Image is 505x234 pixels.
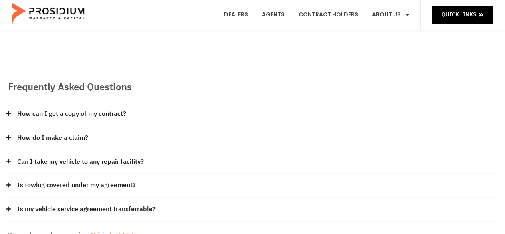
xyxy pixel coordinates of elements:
a: How do I make a claim? [17,132,88,144]
a: Is my vehicle service agreement transferrable? [17,204,156,215]
div: Is towing covered under my agreement? [8,174,497,198]
div: How do I make a claim? [8,126,497,150]
div: How can I get a copy of my contract? [8,102,497,126]
a: Is towing covered under my agreement? [17,180,136,191]
h2: Frequently Asked Questions [8,80,497,94]
div: Can I take my vehicle to any repair facility? [8,150,497,174]
a: How can I get a copy of my contract? [17,108,126,120]
span: Quick Links [442,10,476,20]
div: Is my vehicle service agreement transferrable? [8,198,497,222]
a: Can I take my vehicle to any repair facility? [17,156,144,168]
a: Quick Links [432,6,493,23]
